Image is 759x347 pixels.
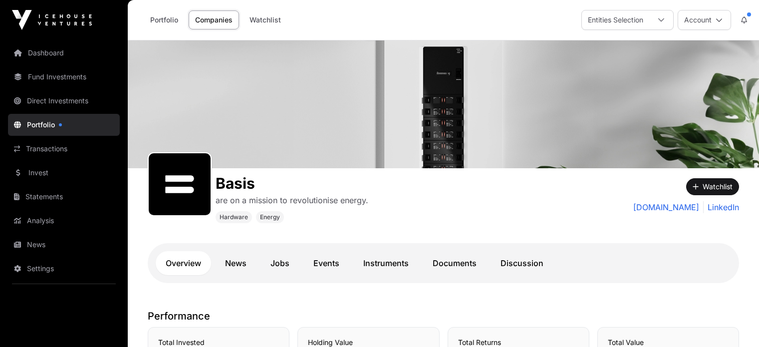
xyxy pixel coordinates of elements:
div: Entities Selection [582,10,649,29]
img: Basis [128,40,759,168]
a: Documents [423,251,487,275]
a: Instruments [353,251,419,275]
a: [DOMAIN_NAME] [633,201,699,213]
nav: Tabs [156,251,731,275]
button: Watchlist [686,178,739,195]
a: Direct Investments [8,90,120,112]
a: Overview [156,251,211,275]
a: Watchlist [243,10,287,29]
a: LinkedIn [703,201,739,213]
span: Energy [260,213,280,221]
a: Companies [189,10,239,29]
a: Settings [8,258,120,280]
img: Icehouse Ventures Logo [12,10,92,30]
a: Dashboard [8,42,120,64]
p: Performance [148,309,739,323]
a: Invest [8,162,120,184]
a: Discussion [491,251,553,275]
a: Statements [8,186,120,208]
p: are on a mission to revolutionise energy. [216,194,368,206]
a: Portfolio [144,10,185,29]
a: Portfolio [8,114,120,136]
a: Fund Investments [8,66,120,88]
a: Analysis [8,210,120,232]
a: Events [303,251,349,275]
button: Account [678,10,731,30]
h1: Basis [216,174,368,192]
a: News [215,251,256,275]
a: Jobs [260,251,299,275]
img: SVGs_Basis.svg [153,157,207,211]
a: Transactions [8,138,120,160]
a: News [8,234,120,256]
span: Hardware [220,213,248,221]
